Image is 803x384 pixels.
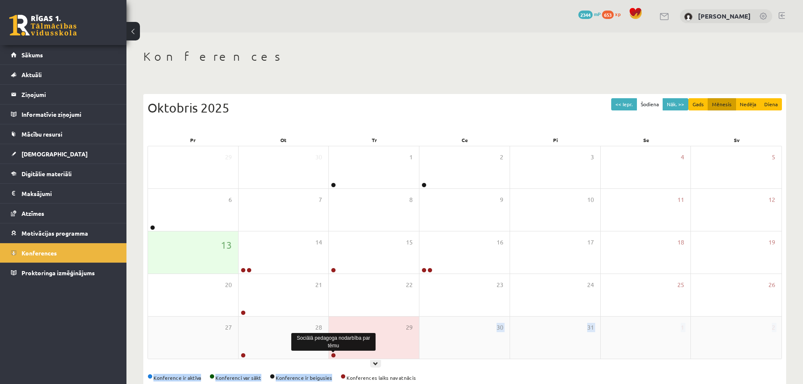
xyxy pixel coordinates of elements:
a: 653 xp [602,11,625,17]
button: Nedēļa [736,98,760,110]
div: Tr [329,134,419,146]
span: Sākums [21,51,43,59]
a: Atzīmes [11,204,116,223]
button: Diena [760,98,782,110]
span: Digitālie materiāli [21,170,72,177]
img: Evelīna Keiša [684,13,693,21]
span: Motivācijas programma [21,229,88,237]
span: 27 [225,323,232,332]
button: Nāk. >> [663,98,688,110]
span: 2344 [578,11,593,19]
span: 18 [677,238,684,247]
span: 28 [315,323,322,332]
a: Konferences [11,243,116,263]
span: Mācību resursi [21,130,62,138]
span: 17 [587,238,594,247]
a: [PERSON_NAME] [698,12,751,20]
span: 22 [406,280,413,290]
span: xp [615,11,620,17]
a: Informatīvie ziņojumi [11,105,116,124]
button: << Iepr. [611,98,637,110]
span: Atzīmes [21,209,44,217]
button: Mēnesis [708,98,736,110]
legend: Maksājumi [21,184,116,203]
span: 14 [315,238,322,247]
span: 7 [319,195,322,204]
a: Digitālie materiāli [11,164,116,183]
a: Ziņojumi [11,85,116,104]
span: mP [594,11,601,17]
span: 16 [497,238,503,247]
a: Maksājumi [11,184,116,203]
span: 653 [602,11,614,19]
span: Aktuāli [21,71,42,78]
span: 12 [768,195,775,204]
span: 2 [772,323,775,332]
div: Pr [148,134,238,146]
span: 31 [587,323,594,332]
a: Rīgas 1. Tālmācības vidusskola [9,15,77,36]
legend: Informatīvie ziņojumi [21,105,116,124]
span: 23 [497,280,503,290]
span: 2 [500,153,503,162]
span: 1 [681,323,684,332]
span: 15 [406,238,413,247]
h1: Konferences [143,49,786,64]
span: 29 [406,323,413,332]
button: Gads [688,98,708,110]
div: Ce [419,134,510,146]
span: 5 [772,153,775,162]
span: 8 [409,195,413,204]
span: 3 [591,153,594,162]
a: Sākums [11,45,116,64]
a: Mācību resursi [11,124,116,144]
span: Proktoringa izmēģinājums [21,269,95,277]
span: 11 [677,195,684,204]
a: Proktoringa izmēģinājums [11,263,116,282]
div: Konference ir aktīva Konferenci var sākt Konference ir beigusies Konferences laiks nav atnācis [148,374,782,381]
span: Konferences [21,249,57,257]
span: 21 [315,280,322,290]
span: 25 [677,280,684,290]
div: Ot [238,134,329,146]
span: 26 [768,280,775,290]
div: Oktobris 2025 [148,98,782,117]
span: 4 [681,153,684,162]
div: Pi [510,134,601,146]
span: 30 [497,323,503,332]
a: [DEMOGRAPHIC_DATA] [11,144,116,164]
a: Aktuāli [11,65,116,84]
a: Motivācijas programma [11,223,116,243]
div: Se [601,134,691,146]
legend: Ziņojumi [21,85,116,104]
div: Sv [691,134,782,146]
span: 1 [409,153,413,162]
span: 9 [500,195,503,204]
span: 24 [587,280,594,290]
span: 6 [228,195,232,204]
span: 20 [225,280,232,290]
span: 13 [221,238,232,252]
span: 19 [768,238,775,247]
span: 30 [315,153,322,162]
span: 10 [587,195,594,204]
a: 2344 mP [578,11,601,17]
button: Šodiena [636,98,663,110]
div: Sociālā pedagoga nodarbība par tēmu [291,333,376,351]
span: [DEMOGRAPHIC_DATA] [21,150,88,158]
span: 29 [225,153,232,162]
